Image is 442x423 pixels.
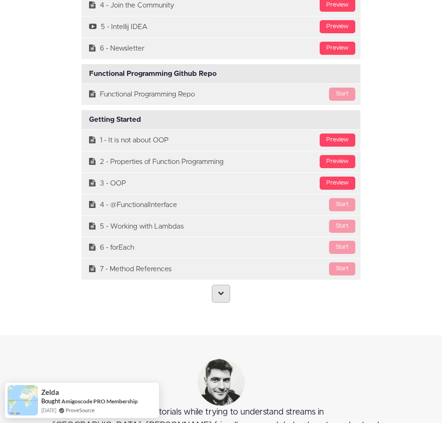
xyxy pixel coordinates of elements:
[329,88,355,101] div: Start
[320,134,355,147] div: Preview
[198,359,245,406] img: nG9Ao5CiTqeWX0vKYjjP_Profile+photo+of+Sai+Rachoor%281%29.png
[82,259,360,280] a: Start7 - Method References
[82,84,360,105] a: StartFunctional Programming Repo
[82,173,360,194] a: Preview3 - OOP
[82,151,360,172] a: Preview2 - Properties of Function Programming
[82,16,360,37] a: Preview5 - Intellij IDEA
[7,385,38,416] img: provesource social proof notification image
[82,38,360,59] a: Preview6 - Newsletter
[41,397,60,405] span: Bought
[82,64,360,84] div: Functional Programming Github Repo
[82,130,360,151] a: Preview1 - It is not about OOP
[329,241,355,254] div: Start
[82,237,360,258] a: Start6 - forEach
[82,194,360,215] a: Start4 - @FunctionalInterface
[61,398,138,405] a: Amigoscode PRO Membership
[329,198,355,211] div: Start
[82,216,360,237] a: Start5 - Working with Lambdas
[41,388,59,396] span: Zelda
[41,406,56,414] span: [DATE]
[329,262,355,275] div: Start
[320,42,355,55] div: Preview
[82,110,360,130] div: Getting Started
[320,20,355,33] div: Preview
[320,177,355,190] div: Preview
[329,220,355,233] div: Start
[320,155,355,168] div: Preview
[66,406,95,414] a: ProveSource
